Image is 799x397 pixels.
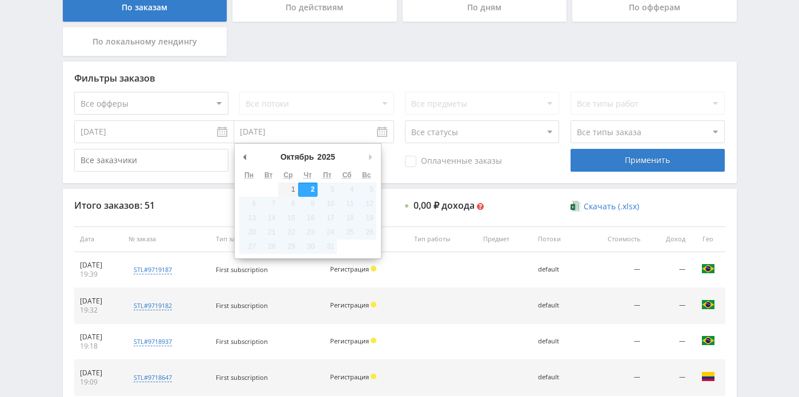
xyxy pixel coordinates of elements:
abbr: Среда [284,171,293,179]
abbr: Суббота [342,171,351,179]
img: bra.png [701,262,715,276]
div: [DATE] [80,333,118,342]
th: Потоки [532,226,582,252]
div: default [538,374,576,381]
th: Тип заказа [210,226,324,252]
td: — [582,324,646,360]
div: default [538,302,576,309]
span: First subscription [216,373,268,382]
td: — [646,324,691,360]
div: stl#9718937 [134,337,172,346]
span: Регистрация [330,301,369,309]
th: № заказа [123,226,210,252]
span: First subscription [216,265,268,274]
div: 19:39 [80,270,118,279]
td: — [646,288,691,324]
img: col.png [701,370,715,383]
abbr: Понедельник [244,171,254,179]
span: Скачать (.xlsx) [584,202,639,211]
div: [DATE] [80,261,118,270]
div: default [538,338,576,345]
span: Регистрация [330,337,369,345]
th: Тип работы [408,226,477,252]
button: 2 [298,183,318,197]
a: Скачать (.xlsx) [571,201,639,212]
div: stl#9719187 [134,265,172,274]
div: По локальному лендингу [63,27,227,56]
th: Доход [646,226,691,252]
div: 19:18 [80,342,118,351]
th: Предмет [477,226,532,252]
div: 19:32 [80,306,118,315]
span: Холд [371,338,376,343]
div: default [538,266,576,273]
th: Гео [691,226,725,252]
td: — [582,360,646,396]
span: Холд [371,374,376,379]
img: xlsx [571,200,580,212]
div: stl#9718647 [134,373,172,382]
button: 1 [278,183,298,197]
span: First subscription [216,301,268,310]
abbr: Пятница [323,171,332,179]
div: stl#9719182 [134,301,172,310]
input: Все заказчики [74,149,228,172]
button: Предыдущий месяц [239,148,251,165]
span: Оплаченные заказы [405,156,502,167]
span: Холд [371,266,376,272]
div: [DATE] [80,297,118,306]
div: 0,00 ₽ дохода [413,200,475,210]
button: Следующий месяц [365,148,376,165]
td: — [582,252,646,288]
td: — [646,252,691,288]
div: Итого заказов: 51 [74,200,228,210]
div: Фильтры заказов [74,73,725,83]
div: Октябрь [279,148,316,165]
span: Холд [371,302,376,307]
div: Применить [571,149,725,172]
div: 2025 [316,148,337,165]
th: Стоимость [582,226,646,252]
img: bra.png [701,334,715,347]
abbr: Вторник [264,171,272,179]
span: Регистрация [330,265,369,273]
input: Use the arrow keys to pick a date [234,120,394,143]
span: Регистрация [330,372,369,381]
abbr: Четверг [304,171,312,179]
td: — [582,288,646,324]
th: Дата [74,226,123,252]
img: bra.png [701,298,715,311]
div: 19:09 [80,378,118,387]
div: [DATE] [80,368,118,378]
input: Use the arrow keys to pick a date [74,120,234,143]
span: First subscription [216,337,268,346]
abbr: Воскресенье [362,171,371,179]
td: — [646,360,691,396]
